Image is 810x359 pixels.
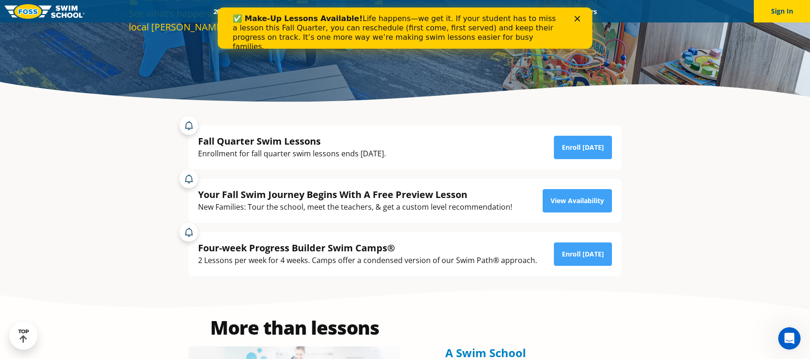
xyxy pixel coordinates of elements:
a: Enroll [DATE] [554,136,612,159]
iframe: Intercom live chat [778,327,801,350]
a: Careers [566,7,605,16]
a: Blog [537,7,566,16]
div: TOP [18,329,29,343]
div: 2 Lessons per week for 4 weeks. Camps offer a condensed version of our Swim Path® approach. [198,254,537,267]
a: About FOSS [385,7,438,16]
a: Schools [264,7,303,16]
a: Enroll [DATE] [554,242,612,266]
img: FOSS Swim School Logo [5,4,85,19]
div: Four-week Progress Builder Swim Camps® [198,242,537,254]
div: Life happens—we get it. If your student has to miss a lesson this Fall Quarter, you can reschedul... [15,7,345,44]
b: ✅ Make-Up Lessons Available! [15,7,145,15]
div: Close [357,8,366,14]
h2: More than lessons [189,318,400,337]
div: Enrollment for fall quarter swim lessons ends [DATE]. [198,147,386,160]
div: Your Fall Swim Journey Begins With A Free Preview Lesson [198,188,512,201]
div: New Families: Tour the school, meet the teachers, & get a custom level recommendation! [198,201,512,213]
iframe: Intercom live chat banner [218,7,592,49]
a: Swim Like [PERSON_NAME] [437,7,537,16]
a: Swim Path® Program [303,7,385,16]
a: View Availability [543,189,612,212]
a: 2025 Calendar [205,7,264,16]
div: Fall Quarter Swim Lessons [198,135,386,147]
